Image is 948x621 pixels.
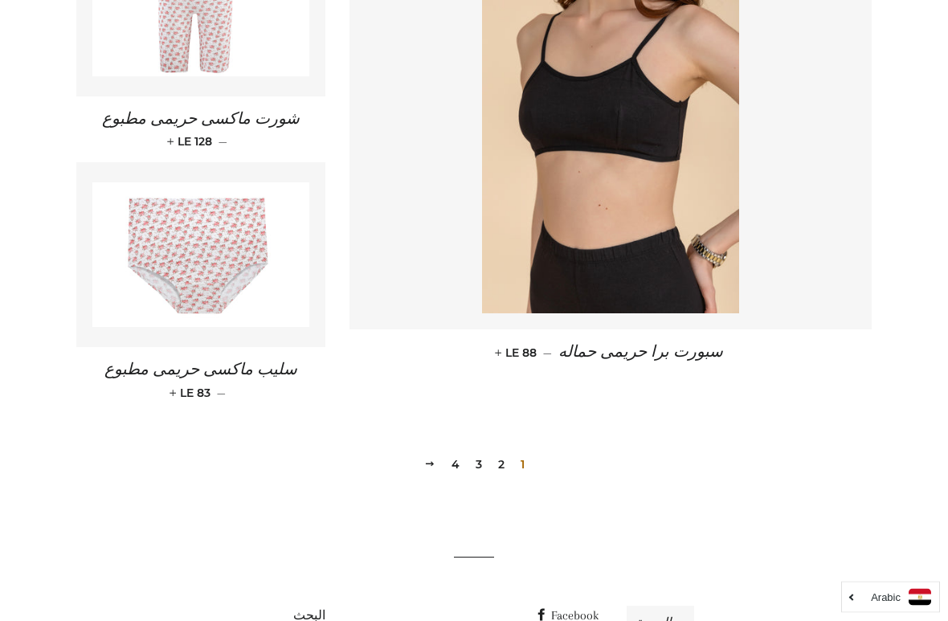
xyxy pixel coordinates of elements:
span: — [217,386,226,401]
a: 3 [469,453,488,477]
span: — [543,346,552,361]
a: شورت ماكسى حريمى مطبوع — LE 128 [76,97,325,163]
a: Arabic [850,589,931,606]
span: LE 83 [173,386,210,401]
span: سليب ماكسى حريمى مطبوع [104,362,297,379]
a: 4 [445,453,466,477]
span: شورت ماكسى حريمى مطبوع [102,111,300,129]
a: سبورت برا حريمى حماله — LE 88 [349,330,872,376]
span: — [219,135,227,149]
span: LE 128 [170,135,212,149]
span: LE 88 [498,346,537,361]
i: Arabic [871,592,901,603]
a: 2 [492,453,511,477]
a: سليب ماكسى حريمى مطبوع — LE 83 [76,348,325,414]
span: سبورت برا حريمى حماله [558,344,723,362]
span: 1 [514,453,531,477]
